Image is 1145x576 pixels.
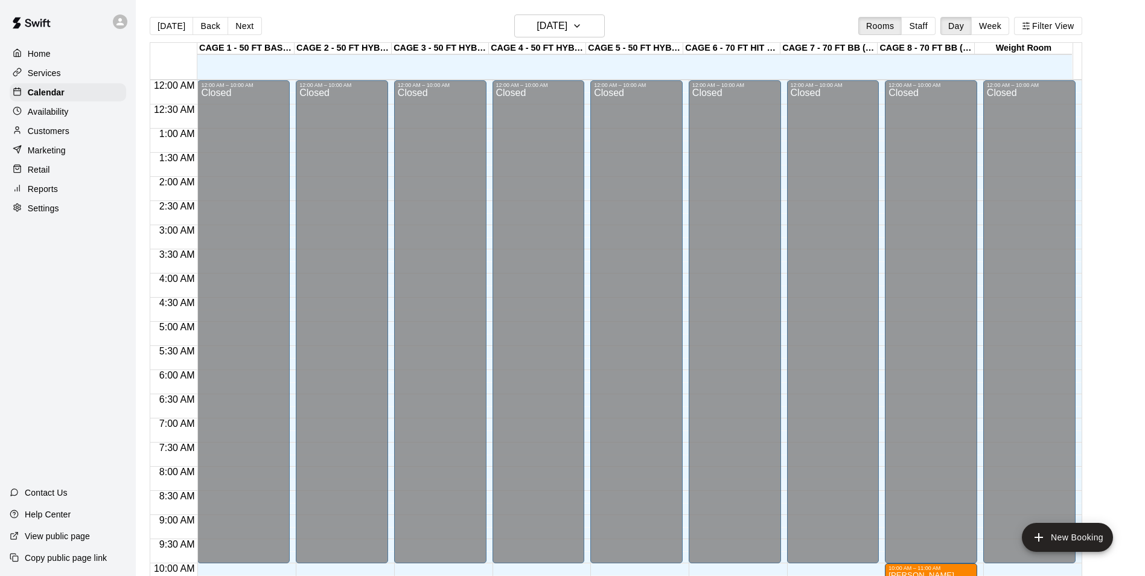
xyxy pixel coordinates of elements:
[156,225,198,235] span: 3:00 AM
[156,491,198,501] span: 8:30 AM
[228,17,261,35] button: Next
[975,43,1072,54] div: Weight Room
[594,88,679,568] div: Closed
[295,43,392,54] div: CAGE 2 - 50 FT HYBRID BB/SB
[590,80,683,563] div: 12:00 AM – 10:00 AM: Closed
[398,88,483,568] div: Closed
[28,106,69,118] p: Availability
[398,82,483,88] div: 12:00 AM – 10:00 AM
[156,298,198,308] span: 4:30 AM
[888,82,974,88] div: 12:00 AM – 10:00 AM
[25,530,90,542] p: View public page
[156,201,198,211] span: 2:30 AM
[10,161,126,179] a: Retail
[689,80,781,563] div: 12:00 AM – 10:00 AM: Closed
[156,467,198,477] span: 8:00 AM
[885,80,977,563] div: 12:00 AM – 10:00 AM: Closed
[10,45,126,63] a: Home
[156,177,198,187] span: 2:00 AM
[1022,523,1113,552] button: add
[489,43,586,54] div: CAGE 4 - 50 FT HYBRID BB/SB
[987,82,1072,88] div: 12:00 AM – 10:00 AM
[151,80,198,91] span: 12:00 AM
[25,552,107,564] p: Copy public page link
[28,67,61,79] p: Services
[10,122,126,140] a: Customers
[791,88,876,568] div: Closed
[197,80,290,563] div: 12:00 AM – 10:00 AM: Closed
[586,43,683,54] div: CAGE 5 - 50 FT HYBRID SB/BB
[780,43,878,54] div: CAGE 7 - 70 FT BB (w/ pitching mound)
[201,88,286,568] div: Closed
[537,18,567,34] h6: [DATE]
[156,515,198,525] span: 9:00 AM
[28,202,59,214] p: Settings
[901,17,936,35] button: Staff
[858,17,902,35] button: Rooms
[10,83,126,101] a: Calendar
[156,322,198,332] span: 5:00 AM
[193,17,228,35] button: Back
[197,43,295,54] div: CAGE 1 - 50 FT BASEBALL w/ Auto Feeder
[692,88,777,568] div: Closed
[987,88,1072,568] div: Closed
[10,180,126,198] a: Reports
[888,565,974,571] div: 10:00 AM – 11:00 AM
[392,43,489,54] div: CAGE 3 - 50 FT HYBRID BB/SB
[156,539,198,549] span: 9:30 AM
[514,14,605,37] button: [DATE]
[493,80,585,563] div: 12:00 AM – 10:00 AM: Closed
[692,82,777,88] div: 12:00 AM – 10:00 AM
[983,80,1076,563] div: 12:00 AM – 10:00 AM: Closed
[394,80,486,563] div: 12:00 AM – 10:00 AM: Closed
[296,80,388,563] div: 12:00 AM – 10:00 AM: Closed
[299,82,384,88] div: 12:00 AM – 10:00 AM
[156,418,198,429] span: 7:00 AM
[888,88,974,568] div: Closed
[496,82,581,88] div: 12:00 AM – 10:00 AM
[156,346,198,356] span: 5:30 AM
[940,17,972,35] button: Day
[156,129,198,139] span: 1:00 AM
[28,125,69,137] p: Customers
[156,394,198,405] span: 6:30 AM
[150,17,193,35] button: [DATE]
[787,80,879,563] div: 12:00 AM – 10:00 AM: Closed
[25,508,71,520] p: Help Center
[28,144,66,156] p: Marketing
[156,443,198,453] span: 7:30 AM
[156,153,198,163] span: 1:30 AM
[299,88,384,568] div: Closed
[594,82,679,88] div: 12:00 AM – 10:00 AM
[10,141,126,159] a: Marketing
[878,43,975,54] div: CAGE 8 - 70 FT BB (w/ pitching mound)
[1014,17,1082,35] button: Filter View
[971,17,1009,35] button: Week
[25,487,68,499] p: Contact Us
[28,183,58,195] p: Reports
[791,82,876,88] div: 12:00 AM – 10:00 AM
[156,249,198,260] span: 3:30 AM
[156,274,198,284] span: 4:00 AM
[28,164,50,176] p: Retail
[10,103,126,121] a: Availability
[683,43,780,54] div: CAGE 6 - 70 FT HIT TRAX
[10,199,126,217] a: Settings
[151,563,198,574] span: 10:00 AM
[156,370,198,380] span: 6:00 AM
[28,48,51,60] p: Home
[151,104,198,115] span: 12:30 AM
[496,88,581,568] div: Closed
[28,86,65,98] p: Calendar
[10,64,126,82] a: Services
[201,82,286,88] div: 12:00 AM – 10:00 AM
